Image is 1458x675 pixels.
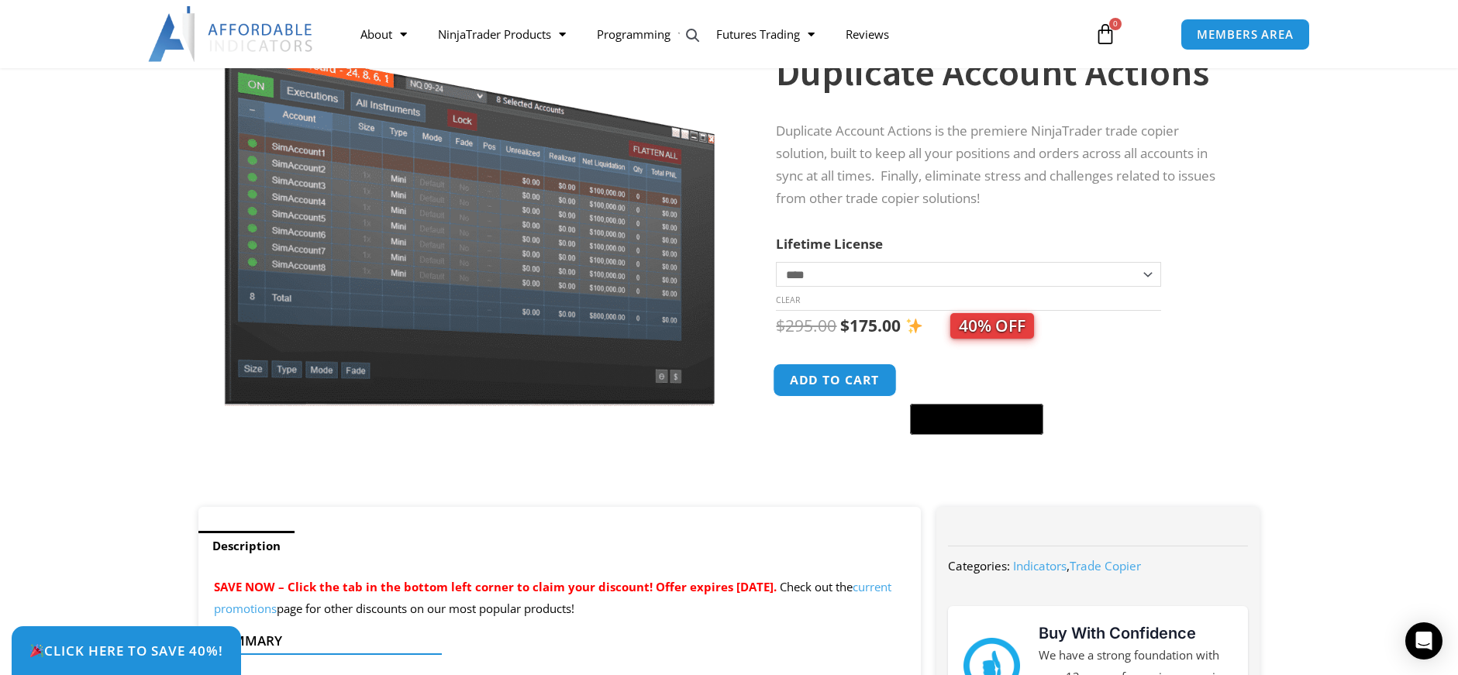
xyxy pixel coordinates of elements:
[1039,622,1232,645] h3: Buy With Confidence
[840,315,850,336] span: $
[948,558,1010,573] span: Categories:
[679,22,707,50] a: View full-screen image gallery
[1109,18,1122,30] span: 0
[12,626,241,675] a: 🎉Click Here to save 40%!
[148,6,315,62] img: LogoAI | Affordable Indicators – NinjaTrader
[774,363,898,397] button: Add to cart
[198,531,295,561] a: Description
[345,16,422,52] a: About
[776,315,785,336] span: $
[1405,622,1442,660] div: Open Intercom Messenger
[776,120,1229,210] p: Duplicate Account Actions is the premiere NinjaTrader trade copier solution, built to keep all yo...
[830,16,905,52] a: Reviews
[776,235,883,253] label: Lifetime License
[1181,19,1310,50] a: MEMBERS AREA
[776,444,1229,458] iframe: PayPal Message 1
[214,579,777,594] span: SAVE NOW – Click the tab in the bottom left corner to claim your discount! Offer expires [DATE].
[30,644,43,657] img: 🎉
[1071,12,1139,57] a: 0
[1197,29,1294,40] span: MEMBERS AREA
[907,362,1046,399] iframe: Secure express checkout frame
[1070,558,1141,573] a: Trade Copier
[581,16,701,52] a: Programming
[1013,558,1067,573] a: Indicators
[214,577,906,620] p: Check out the page for other discounts on our most popular products!
[906,318,922,334] img: ✨
[422,16,581,52] a: NinjaTrader Products
[910,404,1043,435] button: Buy with GPay
[840,315,901,336] bdi: 175.00
[29,644,223,657] span: Click Here to save 40%!
[345,16,1077,52] nav: Menu
[776,294,800,305] a: Clear options
[701,16,830,52] a: Futures Trading
[776,45,1229,99] h1: Duplicate Account Actions
[776,315,836,336] bdi: 295.00
[950,313,1034,339] span: 40% OFF
[1013,558,1141,573] span: ,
